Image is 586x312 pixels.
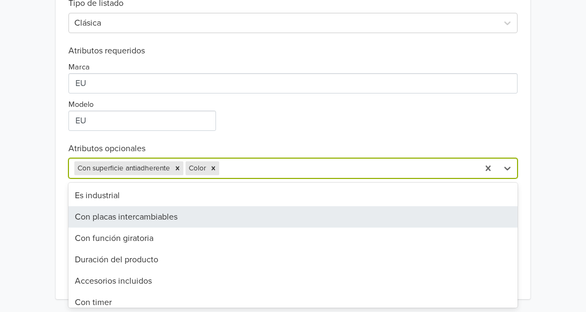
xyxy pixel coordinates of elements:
[172,161,183,175] div: Remove Con superficie antiadherente
[74,161,172,175] div: Con superficie antiadherente
[68,99,94,111] label: Modelo
[68,249,518,270] div: Duración del producto
[68,46,518,56] h6: Atributos requeridos
[68,185,518,206] div: Es industrial
[68,61,90,73] label: Marca
[186,161,207,175] div: Color
[68,228,518,249] div: Con función giratoria
[68,206,518,228] div: Con placas intercambiables
[68,270,518,292] div: Accesorios incluidos
[68,144,518,154] h6: Atributos opcionales
[207,161,219,175] div: Remove Color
